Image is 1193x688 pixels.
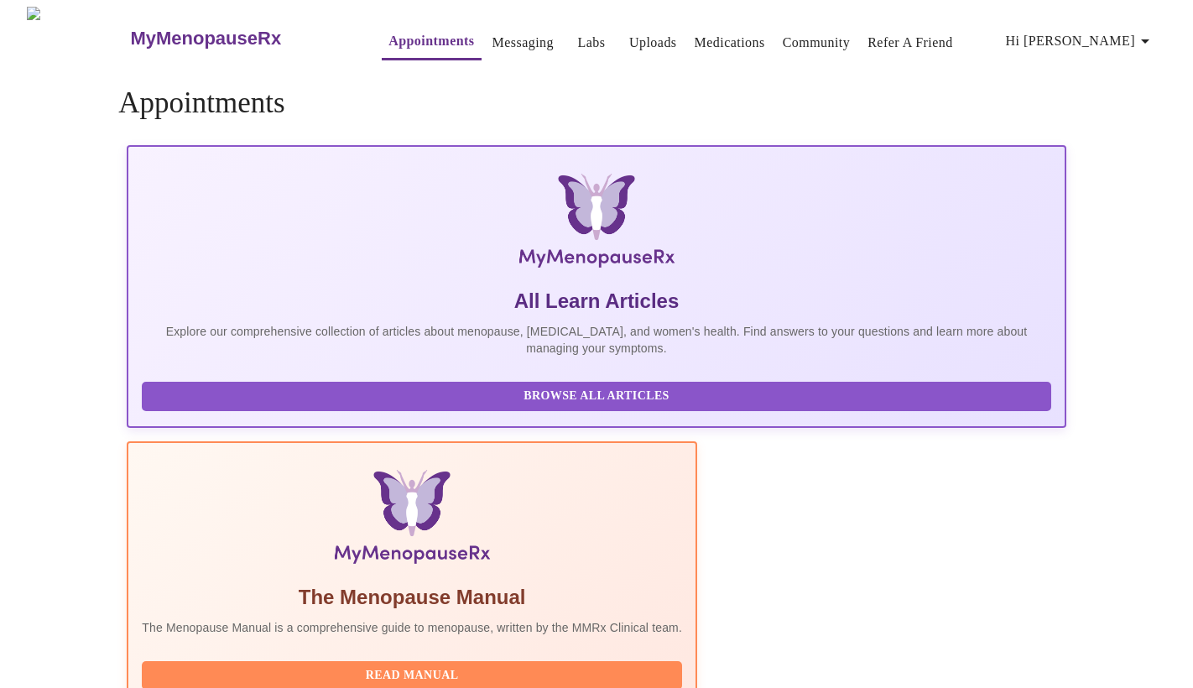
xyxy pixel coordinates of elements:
img: Menopause Manual [227,470,596,571]
button: Browse All Articles [142,382,1050,411]
a: Appointments [388,29,474,53]
button: Appointments [382,24,481,60]
button: Messaging [486,26,560,60]
a: Read Manual [142,667,686,681]
span: Browse All Articles [159,386,1034,407]
a: Medications [695,31,765,55]
img: MyMenopauseRx Logo [27,7,128,70]
a: Uploads [629,31,677,55]
img: MyMenopauseRx Logo [283,174,909,274]
button: Labs [565,26,618,60]
h3: MyMenopauseRx [130,28,281,50]
h5: All Learn Articles [142,288,1050,315]
span: Read Manual [159,665,665,686]
button: Uploads [623,26,684,60]
a: Browse All Articles [142,388,1055,402]
a: Messaging [492,31,554,55]
button: Refer a Friend [861,26,960,60]
h4: Appointments [118,86,1074,120]
p: The Menopause Manual is a comprehensive guide to menopause, written by the MMRx Clinical team. [142,619,682,636]
a: MyMenopauseRx [128,9,348,68]
button: Medications [688,26,772,60]
span: Hi [PERSON_NAME] [1006,29,1155,53]
button: Hi [PERSON_NAME] [999,24,1162,58]
p: Explore our comprehensive collection of articles about menopause, [MEDICAL_DATA], and women's hea... [142,323,1050,357]
a: Community [783,31,851,55]
h5: The Menopause Manual [142,584,682,611]
a: Refer a Friend [867,31,953,55]
button: Community [776,26,857,60]
a: Labs [578,31,606,55]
